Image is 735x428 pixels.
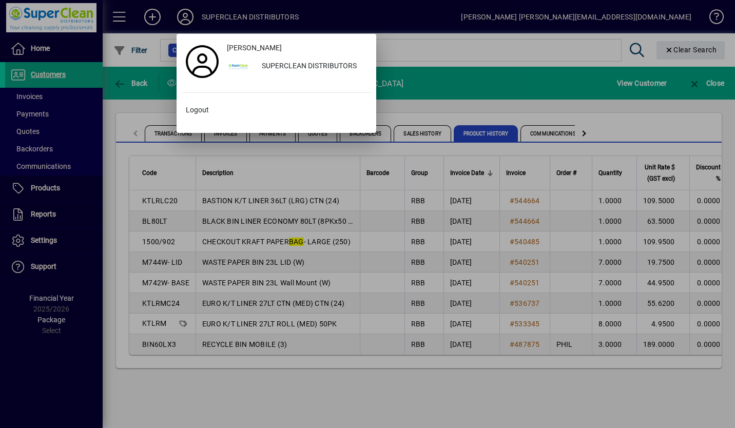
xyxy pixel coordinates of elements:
[254,57,371,76] div: SUPERCLEAN DISTRIBUTORS
[182,52,223,71] a: Profile
[223,57,371,76] button: SUPERCLEAN DISTRIBUTORS
[227,43,282,53] span: [PERSON_NAME]
[186,105,209,115] span: Logout
[223,39,371,57] a: [PERSON_NAME]
[182,101,371,120] button: Logout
